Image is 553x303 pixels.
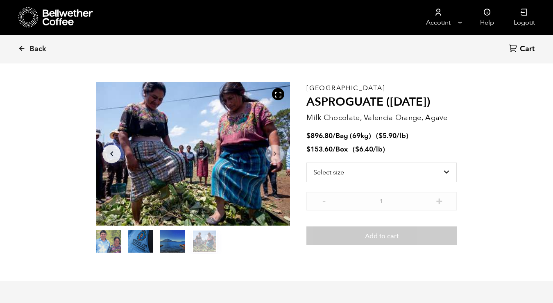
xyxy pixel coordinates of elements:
[335,145,348,154] span: Box
[355,145,359,154] span: $
[397,131,406,140] span: /lb
[353,145,385,154] span: ( )
[333,131,335,140] span: /
[378,131,397,140] bdi: 5.90
[29,44,46,54] span: Back
[306,131,310,140] span: $
[333,145,335,154] span: /
[306,145,333,154] bdi: 153.60
[509,44,537,55] a: Cart
[306,145,310,154] span: $
[434,196,444,204] button: +
[306,226,457,245] button: Add to cart
[306,131,333,140] bdi: 896.80
[520,44,535,54] span: Cart
[376,131,408,140] span: ( )
[335,131,371,140] span: Bag (69kg)
[306,95,457,109] h2: ASPROGUATE ([DATE])
[355,145,373,154] bdi: 6.40
[378,131,383,140] span: $
[373,145,383,154] span: /lb
[319,196,329,204] button: -
[306,112,457,123] p: Milk Chocolate, Valencia Orange, Agave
